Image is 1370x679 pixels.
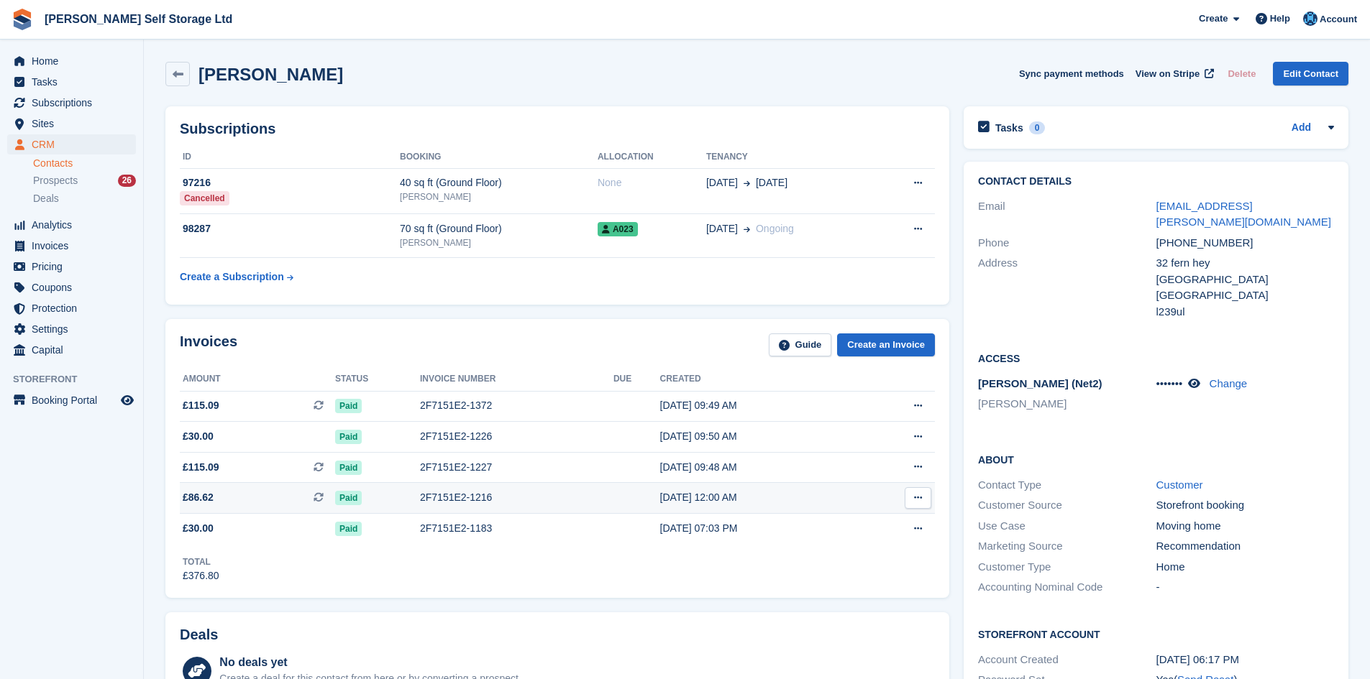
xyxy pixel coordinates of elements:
a: menu [7,215,136,235]
span: Pricing [32,257,118,277]
span: Deals [33,192,59,205]
span: Ongoing [756,223,794,234]
div: 2F7151E2-1226 [420,429,613,444]
th: Created [660,368,858,391]
a: Create an Invoice [837,333,935,357]
div: 70 sq ft (Ground Floor) [400,221,598,236]
span: £86.62 [183,490,214,505]
div: Recommendation [1156,538,1334,555]
h2: Storefront Account [978,627,1334,641]
div: 2F7151E2-1183 [420,521,613,536]
div: Home [1156,559,1334,576]
button: Delete [1222,62,1261,86]
span: Analytics [32,215,118,235]
a: Guide [769,333,832,357]
span: £30.00 [183,429,214,444]
th: Status [335,368,420,391]
a: [EMAIL_ADDRESS][PERSON_NAME][DOMAIN_NAME] [1156,200,1331,228]
div: [DATE] 09:48 AM [660,460,858,475]
a: menu [7,277,136,297]
div: 2F7151E2-1227 [420,460,613,475]
th: Booking [400,146,598,169]
div: Accounting Nominal Code [978,579,1156,596]
h2: Contact Details [978,176,1334,188]
a: menu [7,72,136,92]
span: Account [1320,12,1357,27]
span: Protection [32,298,118,318]
div: 26 [118,175,136,187]
img: stora-icon-8386f47178a22dfd0bd8f6a31ec36ba5ce8667c1dd55bd0f319d3a0aa187defe.svg [12,9,33,30]
div: Phone [978,235,1156,251]
div: Create a Subscription [180,269,284,285]
th: ID [180,146,400,169]
span: £115.09 [183,398,219,413]
span: Home [32,51,118,71]
span: Help [1270,11,1290,26]
span: [PERSON_NAME] (Net2) [978,377,1102,389]
span: Subscriptions [32,93,118,113]
th: Tenancy [706,146,877,169]
a: Customer [1156,479,1203,491]
div: £376.80 [183,568,219,583]
div: - [1156,579,1334,596]
div: Customer Source [978,497,1156,514]
div: Address [978,255,1156,320]
span: Storefront [13,372,143,387]
span: [DATE] [756,175,787,190]
div: 2F7151E2-1372 [420,398,613,413]
div: Use Case [978,518,1156,535]
a: Prospects 26 [33,173,136,188]
a: menu [7,93,136,113]
a: Contacts [33,157,136,170]
div: Account Created [978,652,1156,668]
a: Create a Subscription [180,264,293,290]
th: Allocation [598,146,706,169]
div: [PERSON_NAME] [400,236,598,249]
div: 98287 [180,221,400,236]
span: Paid [335,399,362,413]
div: [PHONE_NUMBER] [1156,235,1334,251]
span: A023 [598,222,638,236]
span: CRM [32,134,118,154]
div: l239ul [1156,304,1334,320]
a: Edit Contact [1273,62,1348,86]
a: menu [7,298,136,318]
th: Due [613,368,660,391]
div: Total [183,555,219,568]
span: Paid [335,522,362,536]
div: Email [978,198,1156,231]
div: No deals yet [219,654,521,671]
span: ••••••• [1156,377,1183,389]
span: Settings [32,319,118,339]
span: Tasks [32,72,118,92]
h2: About [978,452,1334,466]
span: Paid [335,461,362,475]
div: 40 sq ft (Ground Floor) [400,175,598,190]
div: [DATE] 09:50 AM [660,429,858,444]
div: 0 [1029,121,1046,134]
a: menu [7,114,136,134]
a: menu [7,340,136,360]
div: [DATE] 06:17 PM [1156,652,1334,668]
div: Storefront booking [1156,497,1334,514]
span: Prospects [33,174,78,188]
li: [PERSON_NAME] [978,396,1156,412]
a: Deals [33,191,136,206]
span: Paid [335,430,362,444]
div: Customer Type [978,559,1156,576]
button: Sync payment methods [1019,62,1124,86]
a: [PERSON_NAME] Self Storage Ltd [39,7,238,31]
div: 97216 [180,175,400,190]
span: £30.00 [183,521,214,536]
span: [DATE] [706,175,738,190]
span: Coupons [32,277,118,297]
h2: Tasks [995,121,1023,134]
a: menu [7,319,136,339]
span: Booking Portal [32,390,118,410]
img: NBT Accounts [1303,11,1318,26]
span: Invoices [32,236,118,256]
h2: Subscriptions [180,121,935,137]
div: [DATE] 12:00 AM [660,490,858,505]
div: [DATE] 09:49 AM [660,398,858,413]
a: menu [7,257,136,277]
